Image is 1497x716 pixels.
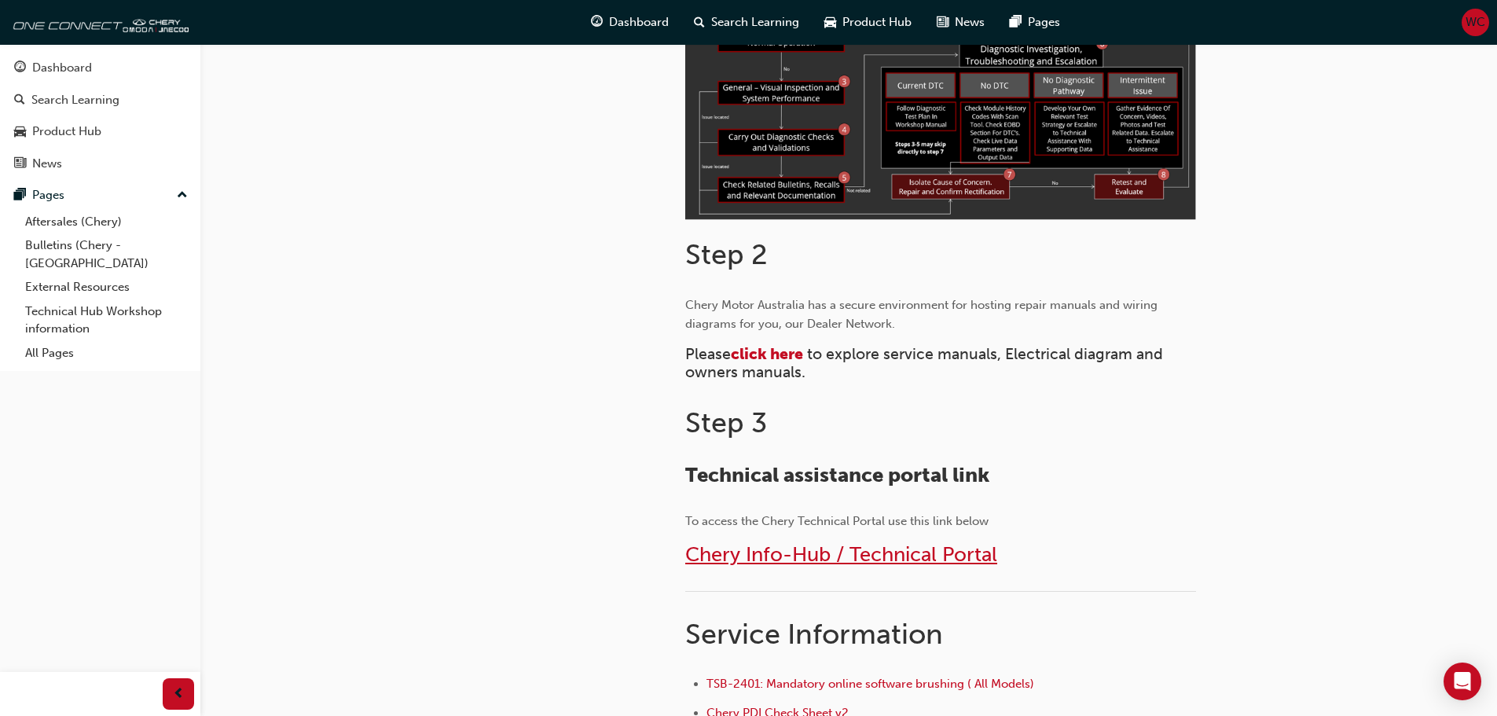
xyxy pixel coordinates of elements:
span: up-icon [177,185,188,206]
span: Step 3 [685,406,767,439]
div: Pages [32,186,64,204]
div: Dashboard [32,59,92,77]
a: search-iconSearch Learning [681,6,812,39]
span: Chery Motor Australia has a secure environment for hosting repair manuals and wiring diagrams for... [685,298,1161,331]
a: news-iconNews [924,6,997,39]
button: Pages [6,181,194,210]
span: guage-icon [591,13,603,32]
span: search-icon [14,94,25,108]
span: prev-icon [173,685,185,704]
img: oneconnect [8,6,189,38]
div: News [32,155,62,173]
span: Step 2 [685,237,768,271]
span: car-icon [824,13,836,32]
span: news-icon [937,13,948,32]
a: Bulletins (Chery - [GEOGRAPHIC_DATA]) [19,233,194,275]
span: car-icon [14,125,26,139]
span: WC [1466,13,1485,31]
span: to explore service manuals, Electrical diagram and owners manuals. [685,345,1167,381]
a: External Resources [19,275,194,299]
span: Please [685,345,731,363]
a: Chery Info-Hub / Technical Portal [685,542,997,567]
span: Service Information [685,617,943,651]
span: guage-icon [14,61,26,75]
span: Product Hub [842,13,912,31]
a: Dashboard [6,53,194,83]
div: Product Hub [32,123,101,141]
span: pages-icon [14,189,26,203]
a: click here [731,345,803,363]
a: car-iconProduct Hub [812,6,924,39]
span: search-icon [694,13,705,32]
span: News [955,13,985,31]
a: Aftersales (Chery) [19,210,194,234]
span: Search Learning [711,13,799,31]
span: pages-icon [1010,13,1022,32]
a: guage-iconDashboard [578,6,681,39]
span: To access the Chery Technical Portal use this link below [685,514,989,528]
span: Pages [1028,13,1060,31]
div: Search Learning [31,91,119,109]
a: pages-iconPages [997,6,1073,39]
a: Search Learning [6,86,194,115]
span: Dashboard [609,13,669,31]
button: DashboardSearch LearningProduct HubNews [6,50,194,181]
a: News [6,149,194,178]
span: news-icon [14,157,26,171]
a: TSB-2401: Mandatory online software brushing ( All Models) [706,677,1034,691]
a: All Pages [19,341,194,365]
button: WC [1462,9,1489,36]
span: Technical assistance portal link [685,463,989,487]
div: Open Intercom Messenger [1444,663,1481,700]
a: Technical Hub Workshop information [19,299,194,341]
a: Product Hub [6,117,194,146]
